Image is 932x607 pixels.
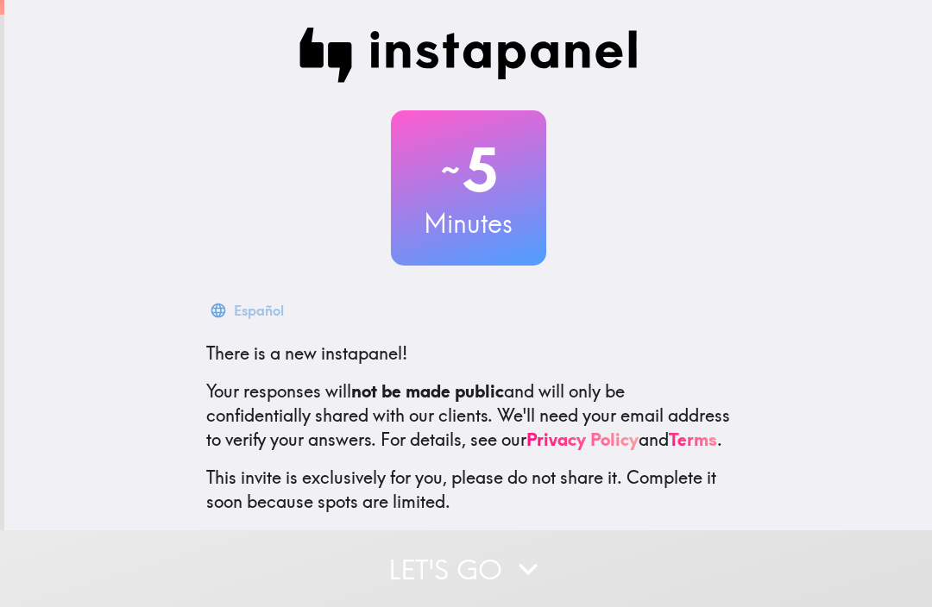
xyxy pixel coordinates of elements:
[351,380,504,402] b: not be made public
[234,298,284,322] div: Español
[438,144,463,196] span: ~
[526,429,639,450] a: Privacy Policy
[206,379,731,452] p: Your responses will and will only be confidentially shared with our clients. We'll need your emai...
[530,529,682,550] a: [DOMAIN_NAME]
[206,466,731,514] p: This invite is exclusively for you, please do not share it. Complete it soon because spots are li...
[391,135,546,205] h2: 5
[206,528,731,600] p: To learn more about Instapanel, check out . For questions or help, email us at .
[206,293,291,328] button: Español
[669,429,717,450] a: Terms
[206,342,407,364] span: There is a new instapanel!
[299,28,638,83] img: Instapanel
[391,205,546,241] h3: Minutes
